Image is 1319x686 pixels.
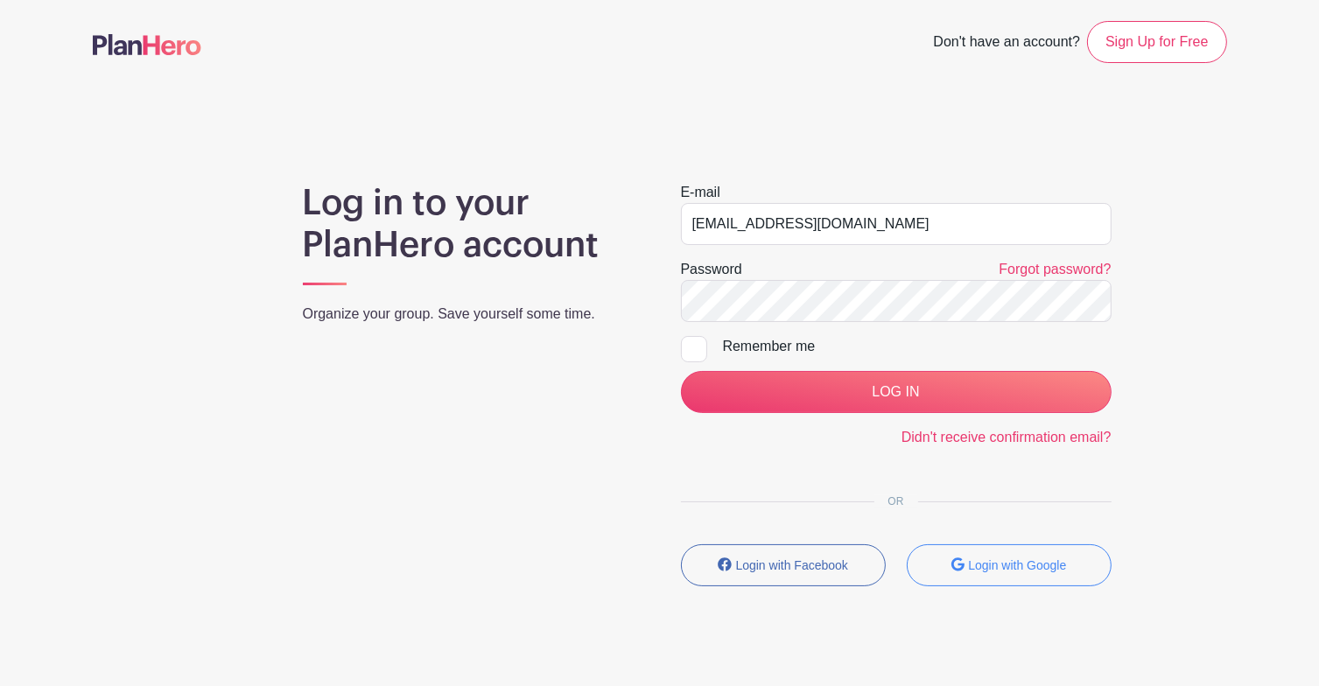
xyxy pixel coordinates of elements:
button: Login with Facebook [681,544,886,586]
label: Password [681,259,742,280]
img: logo-507f7623f17ff9eddc593b1ce0a138ce2505c220e1c5a4e2b4648c50719b7d32.svg [93,34,201,55]
button: Login with Google [907,544,1112,586]
a: Sign Up for Free [1087,21,1226,63]
span: Don't have an account? [933,24,1080,63]
a: Didn't receive confirmation email? [902,430,1112,444]
label: E-mail [681,182,720,203]
input: e.g. julie@eventco.com [681,203,1112,245]
input: LOG IN [681,371,1112,413]
div: Remember me [723,336,1112,357]
h1: Log in to your PlanHero account [303,182,639,266]
small: Login with Google [968,558,1066,572]
span: OR [874,495,918,507]
small: Login with Facebook [736,558,848,572]
a: Forgot password? [999,262,1111,276]
p: Organize your group. Save yourself some time. [303,304,639,325]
